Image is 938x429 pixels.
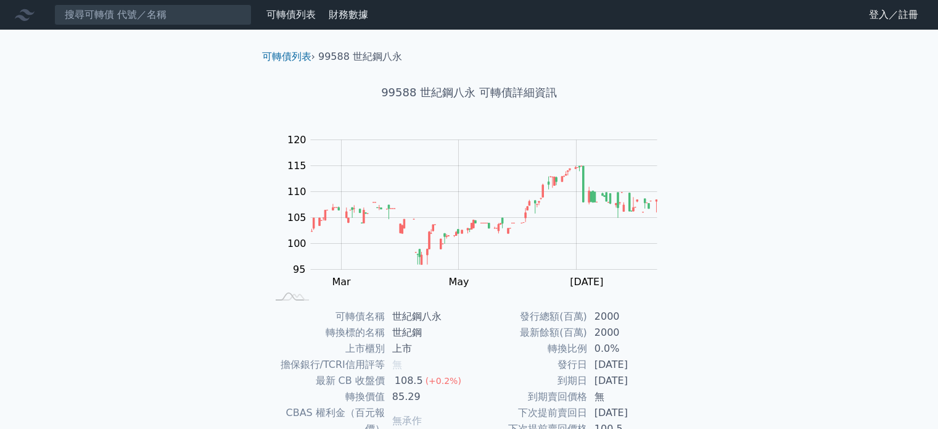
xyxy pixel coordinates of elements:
[385,341,469,357] td: 上市
[587,373,672,389] td: [DATE]
[287,160,306,172] tspan: 115
[392,415,422,427] span: 無承作
[385,325,469,341] td: 世紀鋼
[469,405,587,421] td: 下次提前賣回日
[287,238,306,249] tspan: 100
[385,309,469,325] td: 世紀鋼八永
[469,389,587,405] td: 到期賣回價格
[267,341,385,357] td: 上市櫃別
[426,376,461,386] span: (+0.2%)
[54,4,252,25] input: 搜尋可轉債 代號／名稱
[469,341,587,357] td: 轉換比例
[267,309,385,325] td: 可轉債名稱
[587,389,672,405] td: 無
[267,357,385,373] td: 擔保銀行/TCRI信用評等
[329,9,368,20] a: 財務數據
[859,5,928,25] a: 登入／註冊
[587,325,672,341] td: 2000
[469,325,587,341] td: 最新餘額(百萬)
[287,212,306,223] tspan: 105
[262,49,315,64] li: ›
[448,276,469,288] tspan: May
[287,134,306,146] tspan: 120
[392,359,402,370] span: 無
[587,309,672,325] td: 2000
[267,325,385,341] td: 轉換標的名稱
[287,186,306,198] tspan: 110
[266,9,316,20] a: 可轉債列表
[267,389,385,405] td: 轉換價值
[587,341,672,357] td: 0.0%
[385,389,469,405] td: 85.29
[293,264,305,275] tspan: 95
[262,51,311,62] a: 可轉債列表
[570,276,603,288] tspan: [DATE]
[252,84,686,101] h1: 99588 世紀鋼八永 可轉債詳細資訊
[318,49,402,64] li: 99588 世紀鋼八永
[469,309,587,325] td: 發行總額(百萬)
[587,357,672,373] td: [DATE]
[267,373,385,389] td: 最新 CB 收盤價
[332,276,351,288] tspan: Mar
[469,373,587,389] td: 到期日
[281,134,675,288] g: Chart
[392,373,426,389] div: 108.5
[469,357,587,373] td: 發行日
[587,405,672,421] td: [DATE]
